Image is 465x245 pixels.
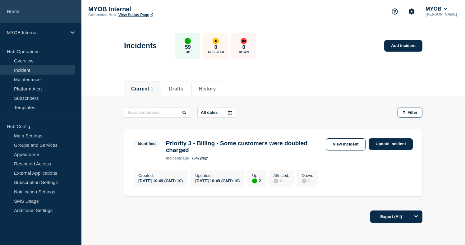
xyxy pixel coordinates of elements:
span: Filter [407,110,417,115]
button: Support [388,5,401,18]
input: Search incidents [124,108,190,118]
a: Update incident [369,138,413,150]
div: 0 [274,178,289,183]
button: Options [410,210,422,223]
span: Identified [134,140,160,147]
p: 0 [242,44,245,50]
span: incident [166,156,180,160]
p: Down : [302,173,313,178]
div: 0 [302,178,313,183]
button: Account settings [405,5,418,18]
a: Add incident [384,40,422,52]
div: up [185,38,191,44]
button: Drafts [169,86,183,92]
p: Down [239,50,249,54]
div: up [252,178,257,183]
p: Updated : [195,173,240,178]
p: [PERSON_NAME] [424,12,458,16]
button: Filter [398,108,422,118]
a: 704724 [191,156,208,160]
h1: Incidents [124,41,157,50]
div: disabled [274,178,279,183]
div: 2 [252,178,261,183]
button: Export (All) [370,210,422,223]
p: page [166,156,189,160]
p: MYOB Internal [7,30,67,35]
div: down [241,38,247,44]
p: Up [186,50,190,54]
button: All dates [197,108,236,118]
div: [DATE] 10:49 (GMT+10) [138,178,183,183]
div: affected [213,38,219,44]
p: 0 [214,44,217,50]
p: Affected [208,50,224,54]
span: 1 [150,86,153,91]
div: disabled [302,178,307,183]
p: 59 [185,44,191,50]
p: MYOB Internal [88,6,213,13]
div: [DATE] 10:49 (GMT+10) [195,178,240,183]
p: All dates [201,110,218,115]
button: MYOB [424,6,449,12]
h3: Priority 3 - Billing - Some customers were doubled charged [166,140,323,154]
p: Up : [252,173,261,178]
button: Current 1 [131,86,153,92]
p: Created : [138,173,183,178]
p: Connected Hub [88,13,116,17]
a: View incident [326,138,366,150]
button: History [199,86,216,92]
p: Affected : [274,173,289,178]
a: View Status Page [118,13,153,17]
